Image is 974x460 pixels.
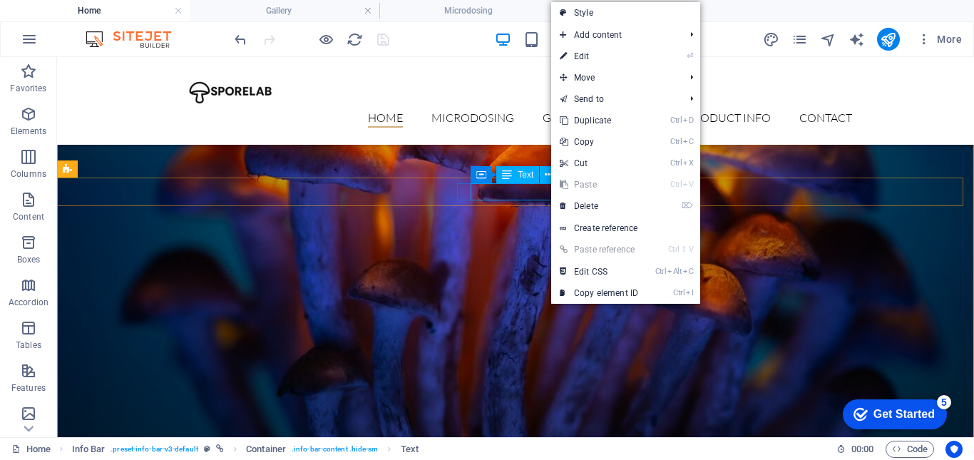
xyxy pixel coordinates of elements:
[551,24,679,46] span: Add content
[686,288,693,297] i: I
[72,441,419,458] nav: breadcrumb
[670,180,682,189] i: Ctrl
[911,28,968,51] button: More
[190,3,379,19] h4: Gallery
[11,382,46,394] p: Features
[892,441,928,458] span: Code
[72,441,106,458] span: Click to select. Double-click to edit
[861,444,863,454] span: :
[346,31,363,48] button: reload
[683,180,693,189] i: V
[551,131,647,153] a: CtrlCCopy
[551,174,647,195] a: CtrlVPaste
[216,445,224,453] i: This element is linked
[687,51,693,61] i: ⏎
[551,218,700,239] a: Create reference
[111,441,198,458] span: . preset-info-bar-v3-default
[551,2,700,24] a: Style
[820,31,837,48] button: navigator
[551,153,647,174] a: CtrlXCut
[102,3,116,17] div: 5
[673,288,685,297] i: Ctrl
[683,158,693,168] i: X
[13,211,44,223] p: Content
[917,32,962,46] span: More
[82,31,189,48] img: Editor Logo
[945,441,963,458] button: Usercentrics
[820,31,836,48] i: Navigator
[791,31,809,48] button: pages
[9,297,48,308] p: Accordion
[667,267,682,276] i: Alt
[655,267,667,276] i: Ctrl
[551,88,679,110] a: Send to
[292,441,378,458] span: . info-bar-content .hide-sm
[670,137,682,146] i: Ctrl
[518,170,533,179] span: Text
[551,67,679,88] span: Move
[689,245,693,254] i: V
[849,31,866,48] button: text_generator
[886,441,934,458] button: Code
[551,195,647,217] a: ⌦Delete
[11,168,46,180] p: Columns
[16,339,41,351] p: Tables
[232,31,249,48] i: Undo: Change link (Ctrl+Z)
[851,441,873,458] span: 00 00
[379,3,569,19] h4: Microdosing
[836,441,874,458] h6: Session time
[763,31,780,48] button: design
[17,254,41,265] p: Boxes
[232,31,249,48] button: undo
[551,110,647,131] a: CtrlDDuplicate
[763,31,779,48] i: Design (Ctrl+Alt+Y)
[668,245,680,254] i: Ctrl
[8,7,112,37] div: Get Started 5 items remaining, 0% complete
[246,441,286,458] span: Click to select. Double-click to edit
[10,83,46,94] p: Favorites
[670,158,682,168] i: Ctrl
[681,245,687,254] i: ⇧
[877,28,900,51] button: publish
[347,31,363,48] i: Reload page
[551,261,647,282] a: CtrlAltCEdit CSS
[11,126,47,137] p: Elements
[683,267,693,276] i: C
[683,116,693,125] i: D
[204,445,210,453] i: This element is a customizable preset
[11,441,51,458] a: Click to cancel selection. Double-click to open Pages
[551,46,647,67] a: ⏎Edit
[682,201,693,210] i: ⌦
[791,31,808,48] i: Pages (Ctrl+Alt+S)
[683,137,693,146] i: C
[551,282,647,304] a: CtrlICopy element ID
[551,239,647,260] a: Ctrl⇧VPaste reference
[401,441,419,458] span: Click to select. Double-click to edit
[670,116,682,125] i: Ctrl
[39,16,100,29] div: Get Started
[880,31,896,48] i: Publish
